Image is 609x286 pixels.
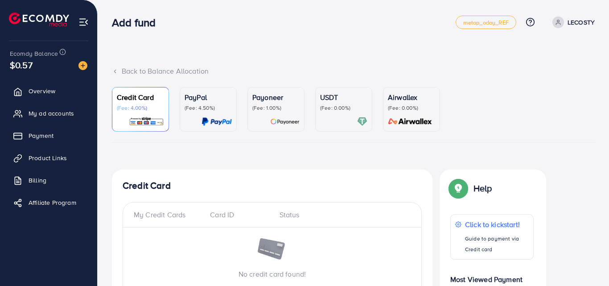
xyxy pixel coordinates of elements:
[29,131,53,140] span: Payment
[252,92,300,103] p: Payoneer
[112,66,595,76] div: Back to Balance Allocation
[202,116,232,127] img: card
[357,116,367,127] img: card
[185,92,232,103] p: PayPal
[29,153,67,162] span: Product Links
[463,20,509,25] span: metap_oday_REF
[320,104,367,112] p: (Fee: 0.00%)
[78,17,89,27] img: menu
[203,210,272,220] div: Card ID
[123,269,421,279] p: No credit card found!
[272,210,411,220] div: Status
[123,180,422,191] h4: Credit Card
[7,104,91,122] a: My ad accounts
[7,127,91,145] a: Payment
[7,82,91,100] a: Overview
[252,104,300,112] p: (Fee: 1.00%)
[10,58,33,71] span: $0.57
[270,116,300,127] img: card
[456,16,516,29] a: metap_oday_REF
[10,49,58,58] span: Ecomdy Balance
[450,180,466,196] img: Popup guide
[29,87,55,95] span: Overview
[7,194,91,211] a: Affiliate Program
[78,61,87,70] img: image
[385,116,435,127] img: card
[465,219,529,230] p: Click to kickstart!
[129,116,164,127] img: card
[112,16,163,29] h3: Add fund
[29,198,76,207] span: Affiliate Program
[185,104,232,112] p: (Fee: 4.50%)
[568,17,595,28] p: LECOSTY
[465,233,529,255] p: Guide to payment via Credit card
[257,238,288,261] img: image
[134,210,203,220] div: My Credit Cards
[29,176,46,185] span: Billing
[7,171,91,189] a: Billing
[117,92,164,103] p: Credit Card
[9,12,69,26] img: logo
[117,104,164,112] p: (Fee: 4.00%)
[473,183,492,194] p: Help
[320,92,367,103] p: USDT
[549,17,595,28] a: LECOSTY
[29,109,74,118] span: My ad accounts
[7,149,91,167] a: Product Links
[388,92,435,103] p: Airwallex
[388,104,435,112] p: (Fee: 0.00%)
